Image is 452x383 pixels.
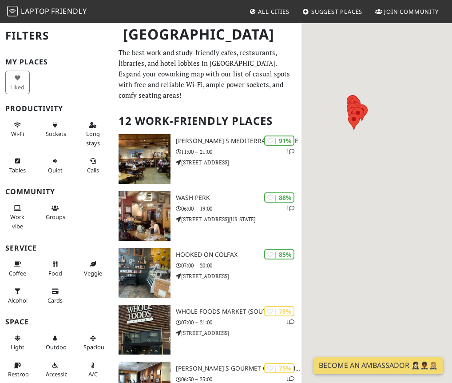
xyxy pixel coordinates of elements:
p: 1 [286,375,294,383]
span: Group tables [46,213,65,221]
img: Hooked on Colfax [119,248,170,298]
h3: Whole Foods Market (SouthGlenn) [176,308,301,315]
span: Natural light [11,343,24,351]
span: Stable Wi-Fi [11,130,24,138]
p: 07:00 – 20:00 [176,261,301,270]
span: Long stays [86,130,100,147]
button: Sockets [43,118,67,141]
button: Food [43,257,67,280]
span: Air conditioned [88,370,98,378]
h3: Space [5,318,108,326]
span: Alcohol [8,296,28,304]
span: Spacious [83,343,107,351]
button: Veggie [81,257,105,280]
p: [STREET_ADDRESS] [176,158,301,167]
span: Accessible [46,370,72,378]
p: The best work and study-friendly cafes, restaurants, libraries, and hotel lobbies in [GEOGRAPHIC_... [119,47,296,100]
p: [STREET_ADDRESS][US_STATE] [176,215,301,223]
a: Wash Perk | 88% 1 Wash Perk 06:00 – 19:00 [STREET_ADDRESS][US_STATE] [113,191,301,241]
div: | 75% [264,363,294,373]
a: Join Community [372,4,442,20]
p: [STREET_ADDRESS] [176,329,301,337]
span: People working [10,213,24,230]
a: LaptopFriendly LaptopFriendly [7,4,87,20]
p: 1 [286,318,294,326]
span: Coffee [9,269,26,277]
span: Work-friendly tables [9,166,26,174]
span: Food [48,269,62,277]
h3: [PERSON_NAME]'s Mediterranean Cafe [176,137,301,145]
div: | 91% [264,136,294,146]
img: LaptopFriendly [7,6,18,16]
img: Taziki's Mediterranean Cafe [119,134,170,184]
span: Laptop [21,6,50,16]
span: Quiet [48,166,63,174]
h3: Service [5,244,108,252]
span: All Cities [258,8,289,16]
div: | 78% [264,306,294,316]
p: 1 [286,147,294,156]
h3: My Places [5,58,108,66]
button: Accessible [43,358,67,382]
button: Cards [43,284,67,307]
button: Tables [5,154,30,177]
a: Become an Ambassador 🤵🏻‍♀️🤵🏾‍♂️🤵🏼‍♀️ [313,357,443,374]
button: Coffee [5,257,30,280]
a: Suggest Places [299,4,366,20]
a: Whole Foods Market (SouthGlenn) | 78% 1 Whole Foods Market (SouthGlenn) 07:00 – 21:00 [STREET_ADD... [113,305,301,355]
button: Spacious [81,331,105,355]
p: 07:00 – 21:00 [176,318,301,327]
span: Credit cards [48,296,63,304]
img: Whole Foods Market (SouthGlenn) [119,305,170,355]
h3: [PERSON_NAME]'s Gourmet Coffee and Such [176,365,301,372]
h2: Filters [5,22,108,49]
span: Suggest Places [311,8,363,16]
h3: Hooked on Colfax [176,251,301,259]
span: Veggie [84,269,102,277]
div: | 85% [264,249,294,259]
button: Long stays [81,118,105,150]
p: 11:00 – 21:00 [176,148,301,156]
button: Wi-Fi [5,118,30,141]
h2: 12 Work-Friendly Places [119,108,296,135]
p: 06:00 – 19:00 [176,204,301,213]
button: A/C [81,358,105,382]
button: Restroom [5,358,30,382]
h3: Community [5,188,108,196]
p: 1 [286,204,294,212]
div: | 88% [264,192,294,203]
button: Groups [43,201,67,224]
button: Light [5,331,30,355]
span: Power sockets [46,130,66,138]
p: [STREET_ADDRESS] [176,272,301,280]
button: Outdoor [43,331,67,355]
button: Work vibe [5,201,30,233]
span: Friendly [51,6,87,16]
a: Taziki's Mediterranean Cafe | 91% 1 [PERSON_NAME]'s Mediterranean Cafe 11:00 – 21:00 [STREET_ADDR... [113,134,301,184]
a: All Cities [246,4,293,20]
span: Restroom [8,370,34,378]
button: Alcohol [5,284,30,307]
h3: Wash Perk [176,194,301,202]
a: Hooked on Colfax | 85% Hooked on Colfax 07:00 – 20:00 [STREET_ADDRESS] [113,248,301,298]
span: Outdoor area [46,343,69,351]
h3: Productivity [5,104,108,113]
h1: [GEOGRAPHIC_DATA] [116,22,300,47]
button: Quiet [43,154,67,177]
img: Wash Perk [119,191,170,241]
span: Video/audio calls [87,166,99,174]
button: Calls [81,154,105,177]
span: Join Community [384,8,439,16]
